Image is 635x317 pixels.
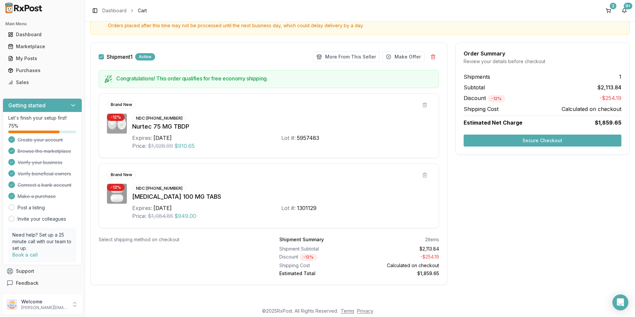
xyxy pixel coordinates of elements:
span: $1,859.65 [595,119,621,127]
span: Shipments [464,73,490,81]
div: Review your details before checkout [464,58,621,65]
div: Estimated Total [279,270,356,277]
button: 2 [603,5,614,16]
span: Browse the marketplace [18,148,71,155]
p: Need help? Set up a 25 minute call with our team to set up. [12,232,72,252]
div: NDC: [PHONE_NUMBER] [132,185,186,192]
div: Nurtec 75 MG TBDP [132,122,431,131]
p: Let's finish your setup first! [8,115,76,121]
a: Marketplace [5,41,79,53]
h2: Main Menu [5,21,79,27]
img: Nurtec 75 MG TBDP [107,114,127,134]
a: Dashboard [102,7,127,14]
h3: Getting started [8,101,45,109]
a: My Posts [5,53,79,64]
button: Purchases [3,65,82,76]
span: Verify beneficial owners [18,170,71,177]
button: Make Offer [382,52,424,62]
button: 9+ [619,5,630,16]
span: 1 [619,73,621,81]
div: $2,113.84 [362,246,439,252]
span: Create your account [18,137,63,143]
h5: Congratulations! This order qualifies for free economy shipping. [116,76,433,81]
div: Shipment Subtotal [279,246,356,252]
a: Dashboard [5,29,79,41]
div: 2 [610,3,616,9]
span: 75 % [8,123,18,129]
span: $910.65 [174,142,195,150]
div: 9+ [624,3,632,9]
div: Brand New [107,101,136,108]
a: Book a call [12,252,38,258]
button: Secure Checkout [464,135,621,147]
div: Open Intercom Messenger [612,294,628,310]
button: Marketplace [3,41,82,52]
img: Ubrelvy 100 MG TABS [107,184,127,204]
div: Select shipping method on checkout [99,236,258,243]
div: - 12 % [488,95,505,102]
div: [DATE] [153,204,172,212]
button: Dashboard [3,29,82,40]
div: Price: [132,212,146,220]
button: Sales [3,77,82,88]
span: Cart [138,7,147,14]
span: -$254.19 [599,94,621,102]
span: Discount [464,95,505,101]
div: Shipping Cost [279,262,356,269]
a: Purchases [5,64,79,76]
a: Post a listing [18,204,45,211]
div: - 13 % [107,184,125,191]
button: More From This Seller [313,52,380,62]
span: $1,028.99 [148,142,173,150]
div: 1301129 [297,204,317,212]
div: Purchases [8,67,77,74]
img: User avatar [7,299,17,310]
div: Marketplace [8,43,77,50]
span: Verify your business [18,159,62,166]
div: - $254.19 [362,254,439,261]
div: Discount [279,254,356,261]
div: My Posts [8,55,77,62]
div: $1,859.65 [362,270,439,277]
a: Sales [5,76,79,88]
div: Price: [132,142,146,150]
span: Estimated Net Charge [464,119,522,126]
p: [PERSON_NAME][EMAIL_ADDRESS][DOMAIN_NAME] [21,305,67,310]
div: NDC: [PHONE_NUMBER] [132,115,186,122]
div: - 12 % [107,114,125,121]
div: - 12 % [300,254,317,261]
div: Order Summary [464,51,621,56]
label: Shipment 1 [107,54,133,59]
span: Make a purchase [18,193,56,200]
span: Calculated on checkout [562,105,621,113]
span: Feedback [16,280,39,286]
button: Feedback [3,277,82,289]
a: Invite your colleagues [18,216,66,222]
div: Active [135,53,155,60]
button: Support [3,265,82,277]
span: Shipping Cost [464,105,499,113]
img: RxPost Logo [3,3,45,13]
div: Calculated on checkout [362,262,439,269]
span: Connect a bank account [18,182,71,188]
div: [DATE] [153,134,172,142]
nav: breadcrumb [102,7,147,14]
div: Shipment Summary [279,236,324,243]
span: $949.00 [174,212,196,220]
a: Privacy [357,308,373,314]
div: Sales [8,79,77,86]
p: Welcome [21,298,67,305]
div: Expires: [132,134,152,142]
button: My Posts [3,53,82,64]
span: Subtotal [464,83,485,91]
div: 5957483 [297,134,319,142]
div: Brand New [107,171,136,178]
div: Lot #: [281,204,296,212]
span: $1,084.85 [148,212,173,220]
div: Expires: [132,204,152,212]
div: 2 items [425,236,439,243]
span: Orders placed after this time may not be processed until the next business day, which could delay... [108,22,624,29]
span: $2,113.84 [597,83,621,91]
div: [MEDICAL_DATA] 100 MG TABS [132,192,431,201]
